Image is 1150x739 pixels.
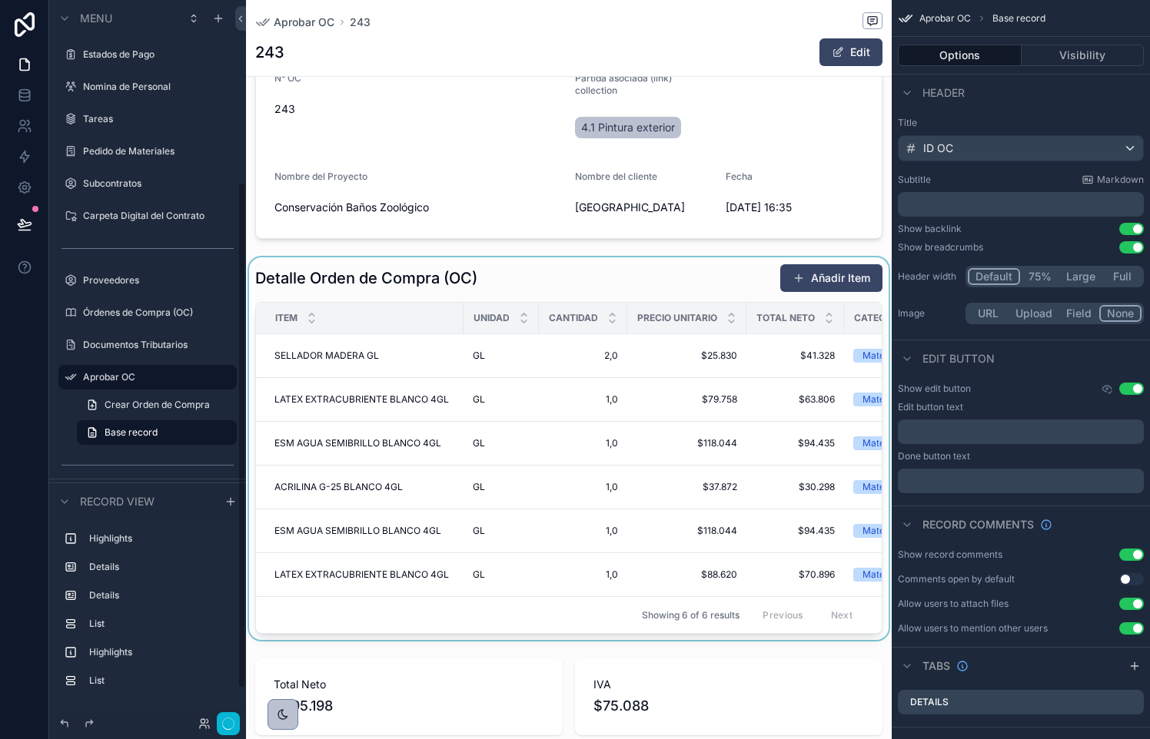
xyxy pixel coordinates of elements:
label: Details [89,589,231,601]
label: Aprobar OC [83,371,228,383]
div: Show backlink [898,223,962,235]
label: Documentos Tributarios [83,339,234,351]
button: Visibility [1022,45,1145,66]
a: Crear Orden de Compra [77,393,237,417]
div: Allow users to attach files [898,598,1009,610]
label: Title [898,117,1144,129]
span: Record comments [922,517,1034,532]
button: Field [1059,305,1100,322]
button: URL [968,305,1009,322]
label: Carpeta Digital del Contrato [83,210,234,222]
button: ID OC [898,135,1144,161]
span: ID OC [923,141,953,156]
span: Edit button [922,351,995,366]
label: Highlights [89,646,231,658]
span: Menu [80,11,112,26]
label: Subcontratos [83,177,234,190]
label: Estados de Pago [83,48,234,61]
span: Markdown [1097,174,1144,186]
label: Details [89,561,231,573]
h1: 243 [255,41,284,63]
label: Subtitle [898,174,931,186]
span: Unidad [474,312,510,324]
label: Nomina de Personal [83,81,234,93]
span: Categoría [854,312,908,324]
span: Crear Orden de Compra [105,399,210,411]
button: None [1099,305,1142,322]
a: Base record [77,420,237,445]
label: Proveedores [83,274,234,287]
button: Upload [1009,305,1059,322]
button: Edit [819,38,882,66]
label: Details [910,696,949,708]
label: Done button text [898,450,970,462]
label: Edit button text [898,401,963,413]
div: scrollable content [898,192,1144,217]
div: scrollable content [898,419,1144,444]
span: Item [275,312,297,324]
div: Allow users to mention other users [898,622,1048,635]
span: Record view [80,494,155,509]
div: scrollable content [49,519,246,708]
div: scrollable content [898,469,1144,493]
label: Image [898,307,959,320]
span: Cantidad [549,312,598,324]
a: 243 [350,15,371,30]
a: Aprobar OC [255,15,334,30]
button: 75% [1020,268,1059,285]
span: Showing 6 of 6 results [642,609,740,621]
button: Options [898,45,1022,66]
label: Órdenes de Compra (OC) [83,307,234,319]
label: List [89,674,231,687]
div: Show record comments [898,548,1002,561]
label: List [89,618,231,630]
label: Show edit button [898,383,971,395]
span: Aprobar OC [919,12,971,25]
span: Precio Unitario [637,312,717,324]
label: Pedido de Materiales [83,145,234,157]
span: Tabs [922,658,950,674]
span: Base record [105,426,158,439]
button: Full [1102,268,1142,285]
span: Header [922,85,965,101]
label: Tareas [83,113,234,125]
div: Comments open by default [898,573,1015,585]
button: Default [968,268,1020,285]
span: Aprobar OC [274,15,334,30]
label: Highlights [89,532,231,545]
label: Header width [898,270,959,283]
span: Total Neto [756,312,815,324]
button: Large [1059,268,1102,285]
a: Markdown [1082,174,1144,186]
span: Base record [992,12,1045,25]
div: Show breadcrumbs [898,241,983,254]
